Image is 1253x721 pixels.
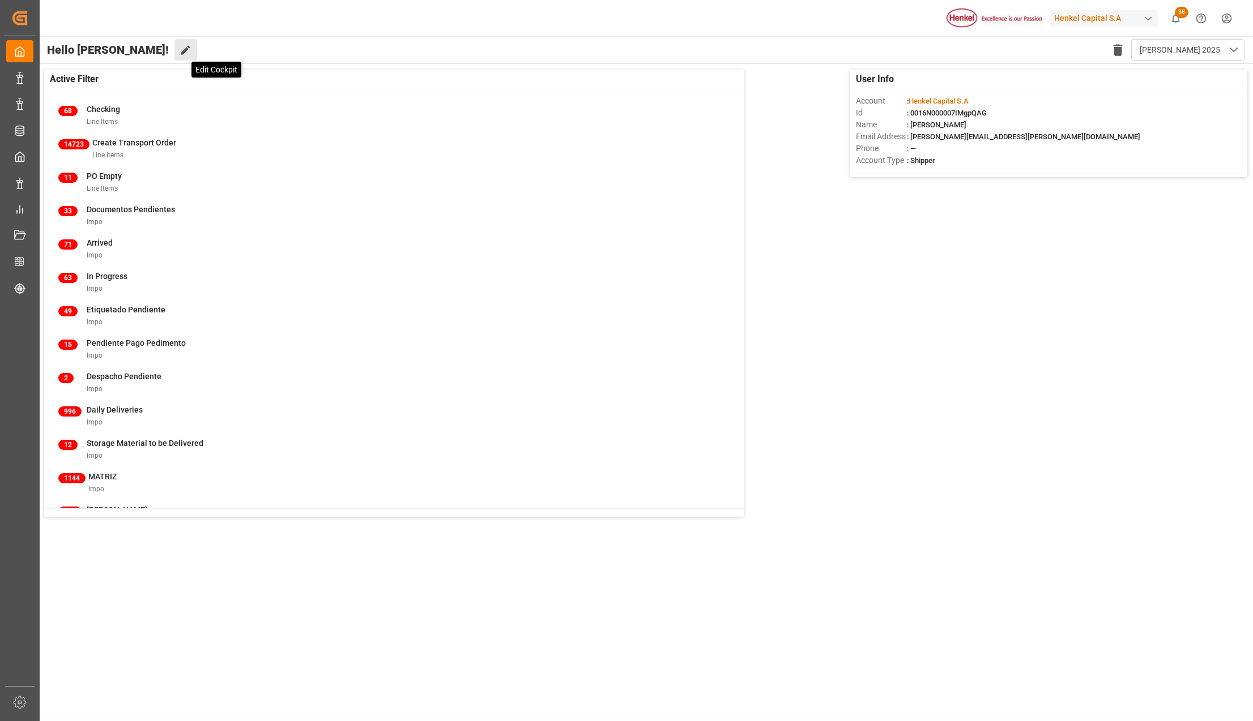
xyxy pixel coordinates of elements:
span: Impo [87,285,103,293]
span: Create Transport Order [92,138,176,147]
span: : [PERSON_NAME] [907,121,966,129]
span: 15 [58,340,78,350]
span: : [907,97,969,105]
span: Name [856,119,907,131]
a: 49Etiquetado PendienteImpo [58,304,730,328]
span: 38 [1175,7,1188,18]
span: Line Items [87,118,118,126]
span: : 0016N000007IMgpQAG [907,109,987,117]
a: 68CheckingLine Items [58,104,730,127]
span: Id [856,107,907,119]
span: 1144 [58,473,86,483]
span: Line Items [87,184,118,192]
a: 15Pendiente Pago PedimentoImpo [58,337,730,361]
span: 14723 [58,139,89,149]
span: [PERSON_NAME] [87,505,147,514]
span: MATRIZ [88,472,117,481]
button: Henkel Capital S.A [1050,7,1163,29]
span: Line Items [92,151,123,159]
span: Impo [88,485,104,493]
span: Impo [87,218,103,226]
span: Documentos Pendientes [87,205,175,214]
span: Impo [87,418,103,426]
a: 731[PERSON_NAME] [58,504,730,528]
span: In Progress [87,272,127,281]
span: Impo [87,318,103,326]
span: Henkel Capital S.A [909,97,969,105]
span: PO Empty [87,171,122,181]
span: Account Type [856,154,907,166]
button: show 38 new notifications [1163,6,1188,31]
span: Checking [87,105,120,114]
span: Storage Material to be Delivered [87,439,203,448]
span: Active Filter [50,72,99,86]
span: 996 [58,406,82,417]
span: Impo [87,385,103,393]
span: User Info [856,72,894,86]
a: 11PO EmptyLine Items [58,170,730,194]
a: 1144MATRIZImpo [58,471,730,495]
span: Account [856,95,907,107]
a: 14723Create Transport OrderLine Items [58,137,730,161]
button: open menu [1131,39,1245,61]
img: Henkel%20logo.jpg_1689854090.jpg [947,8,1042,28]
div: Henkel Capital S.A [1050,10,1158,27]
a: 71ArrivedImpo [58,237,730,261]
a: 996Daily DeliveriesImpo [58,404,730,428]
a: 63In ProgressImpo [58,271,730,294]
span: 12 [58,440,78,450]
span: : Shipper [907,156,935,165]
span: Phone [856,143,907,154]
a: 12Storage Material to be DeliveredImpo [58,437,730,461]
a: 33Documentos PendientesImpo [58,204,730,228]
span: Hello [PERSON_NAME]! [47,39,169,61]
a: 2Despacho PendienteImpo [58,371,730,394]
span: : — [907,144,916,153]
span: Impo [87,351,103,359]
span: 33 [58,206,78,216]
button: Help Center [1188,6,1214,31]
span: 63 [58,273,78,283]
span: Pendiente Pago Pedimento [87,338,186,347]
span: Despacho Pendiente [87,372,161,381]
span: Daily Deliveries [87,405,143,414]
span: Etiquetado Pendiente [87,305,165,314]
span: Email Address [856,131,907,143]
span: Impo [87,452,103,460]
span: 49 [58,306,78,316]
span: [PERSON_NAME] 2025 [1140,44,1220,56]
span: 71 [58,239,78,250]
span: Impo [87,251,103,259]
span: Arrived [87,238,113,247]
span: 2 [58,373,74,383]
span: 68 [58,106,78,116]
span: 731 [58,507,82,517]
span: 11 [58,173,78,183]
span: : [PERSON_NAME][EMAIL_ADDRESS][PERSON_NAME][DOMAIN_NAME] [907,132,1140,141]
